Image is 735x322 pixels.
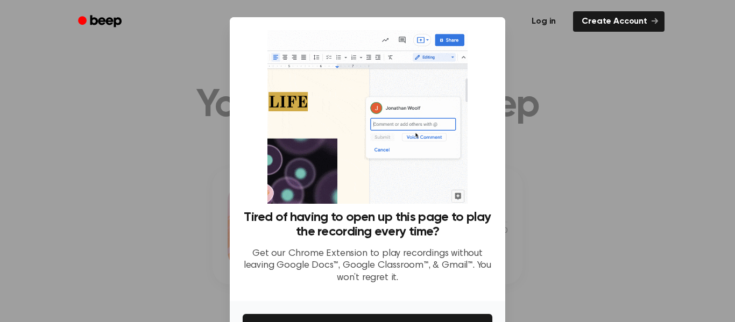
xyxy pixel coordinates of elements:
p: Get our Chrome Extension to play recordings without leaving Google Docs™, Google Classroom™, & Gm... [243,248,492,284]
img: Beep extension in action [267,30,467,204]
a: Create Account [573,11,665,32]
h3: Tired of having to open up this page to play the recording every time? [243,210,492,239]
a: Log in [521,9,567,34]
a: Beep [70,11,131,32]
